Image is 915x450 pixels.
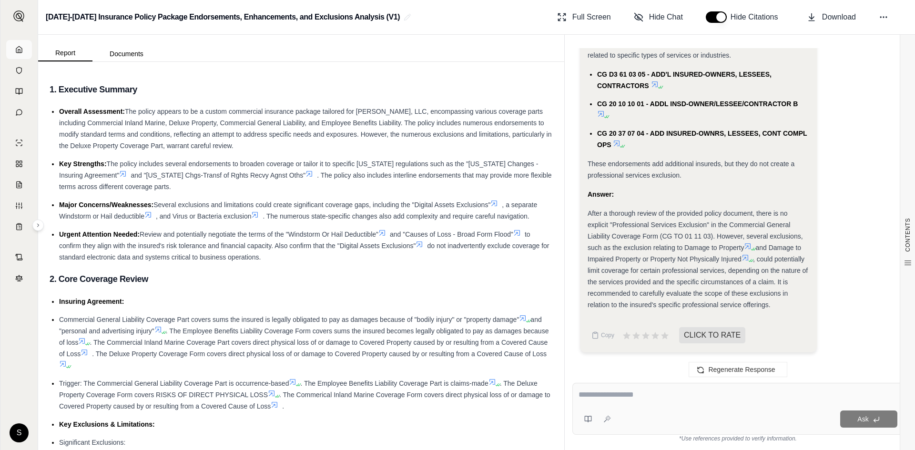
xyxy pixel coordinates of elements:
span: , could potentially limit coverage for certain professional services, depending on the nature of ... [588,255,808,309]
div: *Use references provided to verify information. [572,435,904,442]
span: CLICK TO RATE [679,327,745,343]
a: Legal Search Engine [6,269,32,288]
span: CONTENTS [904,218,912,252]
h3: 2. Core Coverage Review [50,270,553,288]
span: Overall Assessment: [59,108,125,115]
a: Coverage Table [6,217,32,236]
span: Regenerate Response [708,366,775,373]
span: and Damage to Impaired Property or Property Not Physically Injured [588,244,801,263]
span: Key Exclusions & Limitations: [59,420,155,428]
span: , and Virus or Bacteria exclusion [156,212,252,220]
span: Major Concerns/Weaknesses: [59,201,153,209]
span: Urgent Attention Needed: [59,230,140,238]
a: Policy Comparisons [6,154,32,173]
span: Copy [601,331,614,339]
span: to confirm they align with the insured's risk tolerance and financial capacity. Also confirm that... [59,230,530,250]
span: Insuring Agreement: [59,298,124,305]
button: Full Screen [553,8,615,27]
span: Key Strengths: [59,160,107,168]
button: Expand sidebar [32,220,44,231]
span: After a thorough review of the provided policy document, there is no explicit "Professional Servi... [588,210,803,251]
span: . The Commercial Inland Marine Coverage Part covers direct physical loss of or damage to Covered ... [59,339,548,358]
span: . The Employee Benefits Liability Coverage Form covers sums the insured becomes legally obligated... [59,327,549,346]
span: . The policy also includes interline endorsements that may provide more flexible terms across dif... [59,171,552,190]
span: and "[US_STATE] Chgs-Transf of Rghts Recvy Agnst Oths" [131,171,305,179]
button: Report [38,45,92,61]
span: . The Commerical Inland Marine Coverage Form covers direct physical loss of or damage to Covered ... [59,391,550,410]
a: Home [6,40,32,59]
span: Significant Exclusions: [59,439,125,446]
span: The policy includes several endorsements to broaden coverage or tailor it to specific [US_STATE] ... [59,160,538,179]
button: Hide Chat [630,8,687,27]
div: S [10,423,29,442]
span: Review and potentially negotiate the terms of the "Windstorm Or Hail Deductible" [140,230,378,238]
button: Expand sidebar [10,7,29,26]
h2: [DATE]-[DATE] Insurance Policy Package Endorsements, Enhancements, and Exclusions Analysis (V1) [46,9,400,26]
span: Several exclusions and limitations could create significant coverage gaps, including the "Digital... [153,201,490,209]
span: After reviewing the list of endorsements, I do not see any endorsements that explicitly add a pro... [588,17,805,59]
a: Chat [6,103,32,122]
button: Copy [588,326,618,345]
span: and "Causes of Loss - Broad Form Flood" [390,230,513,238]
a: Custom Report [6,196,32,215]
span: Trigger: The Commercial General Liability Coverage Part is occurrence-based [59,380,289,387]
button: Ask [840,410,897,428]
button: Documents [92,46,161,61]
span: and "personal and advertising injury" [59,316,542,335]
span: . The Deluxe Property Coverage Form covers direct physical loss of or damage to Covered Property ... [92,350,547,358]
span: The policy appears to be a custom commercial insurance package tailored for [PERSON_NAME], LLC, e... [59,108,551,150]
span: . The numerous state-specific changes also add complexity and require careful navigation. [263,212,529,220]
span: Commercial General Liability Coverage Part covers sums the insured is legally obligated to pay as... [59,316,519,323]
span: CG 20 10 10 01 - ADDL INSD-OWNER/LESSEE/CONTRACTOR B [597,100,798,108]
img: Expand sidebar [13,10,25,22]
span: Ask [857,415,868,423]
a: Contract Analysis [6,248,32,267]
span: Full Screen [572,11,611,23]
span: CG D3 61 03 05 - ADD'L INSURED-OWNERS, LESSEES, CONTRACTORS [597,70,772,90]
span: These endorsements add additional insureds, but they do not create a professional services exclus... [588,160,794,179]
span: CG 20 37 07 04 - ADD INSURED-OWNRS, LESSEES, CONT COMPL OPS [597,130,807,149]
button: Regenerate Response [689,362,787,377]
span: . The Deluxe Property Coverage Form covers RISKS OF DIRECT PHYSICAL LOSS [59,380,538,399]
span: . The Employee Benefits Liability Coverage Part is claims-made [300,380,488,387]
a: Single Policy [6,133,32,152]
span: Download [822,11,856,23]
button: Download [803,8,860,27]
span: Hide Chat [649,11,683,23]
h3: 1. Executive Summary [50,81,553,98]
span: do not inadvertently exclude coverage for standard electronic data and systems critical to busine... [59,242,549,261]
strong: Answer: [588,190,614,198]
span: Hide Citations [731,11,784,23]
span: . [282,402,284,410]
a: Claim Coverage [6,175,32,194]
a: Prompt Library [6,82,32,101]
a: Documents Vault [6,61,32,80]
